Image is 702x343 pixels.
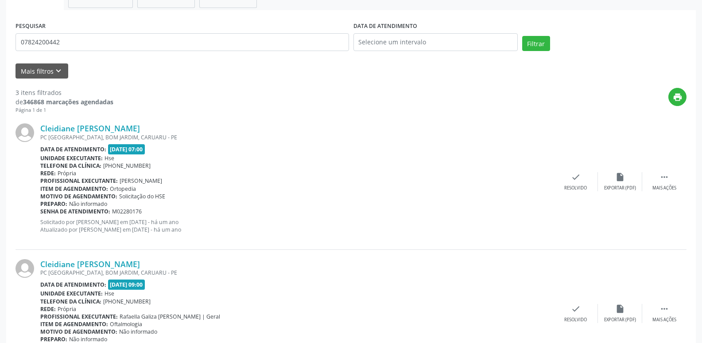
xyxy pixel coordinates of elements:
[659,172,669,182] i: 
[40,281,106,288] b: Data de atendimento:
[615,304,625,314] i: insert_drive_file
[40,134,554,141] div: PC [GEOGRAPHIC_DATA], BOM JARDIM, CARUARU - PE
[40,185,108,193] b: Item de agendamento:
[58,305,76,313] span: Própria
[40,193,117,200] b: Motivo de agendamento:
[16,33,349,51] input: Nome, código do beneficiário ou CPF
[16,259,34,278] img: img
[69,335,107,343] span: Não informado
[353,33,518,51] input: Selecione um intervalo
[58,170,76,177] span: Própria
[40,328,117,335] b: Motivo de agendamento:
[69,200,107,208] span: Não informado
[40,320,108,328] b: Item de agendamento:
[119,328,157,335] span: Não informado
[40,170,56,177] b: Rede:
[615,172,625,182] i: insert_drive_file
[40,162,101,170] b: Telefone da clínica:
[105,290,114,297] span: Hse
[16,88,113,97] div: 3 itens filtrados
[105,154,114,162] span: Hse
[564,185,587,191] div: Resolvido
[120,313,220,320] span: Rafaella Galiza [PERSON_NAME] | Geral
[16,20,46,33] label: PESQUISAR
[659,304,669,314] i: 
[112,208,142,215] span: M02280176
[103,298,151,305] span: [PHONE_NUMBER]
[564,317,587,323] div: Resolvido
[40,305,56,313] b: Rede:
[110,320,142,328] span: Oftalmologia
[571,304,581,314] i: check
[119,193,165,200] span: Solicitação do HSE
[604,317,636,323] div: Exportar (PDF)
[668,88,686,106] button: print
[40,335,67,343] b: Preparo:
[40,146,106,153] b: Data de atendimento:
[40,154,103,162] b: Unidade executante:
[40,123,140,133] a: Cleidiane [PERSON_NAME]
[108,144,145,154] span: [DATE] 07:00
[40,259,140,269] a: Cleidiane [PERSON_NAME]
[110,185,136,193] span: Ortopedia
[16,123,34,142] img: img
[604,185,636,191] div: Exportar (PDF)
[522,36,550,51] button: Filtrar
[652,185,676,191] div: Mais ações
[16,63,68,79] button: Mais filtroskeyboard_arrow_down
[103,162,151,170] span: [PHONE_NUMBER]
[353,20,417,33] label: DATA DE ATENDIMENTO
[16,97,113,106] div: de
[40,298,101,305] b: Telefone da clínica:
[108,280,145,290] span: [DATE] 09:00
[54,66,63,76] i: keyboard_arrow_down
[16,106,113,114] div: Página 1 de 1
[40,269,554,276] div: PC [GEOGRAPHIC_DATA], BOM JARDIM, CARUARU - PE
[40,218,554,233] p: Solicitado por [PERSON_NAME] em [DATE] - há um ano Atualizado por [PERSON_NAME] em [DATE] - há um...
[40,313,118,320] b: Profissional executante:
[652,317,676,323] div: Mais ações
[40,208,110,215] b: Senha de atendimento:
[673,92,683,102] i: print
[40,177,118,185] b: Profissional executante:
[571,172,581,182] i: check
[40,290,103,297] b: Unidade executante:
[23,98,113,106] strong: 346868 marcações agendadas
[40,200,67,208] b: Preparo:
[120,177,162,185] span: [PERSON_NAME]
